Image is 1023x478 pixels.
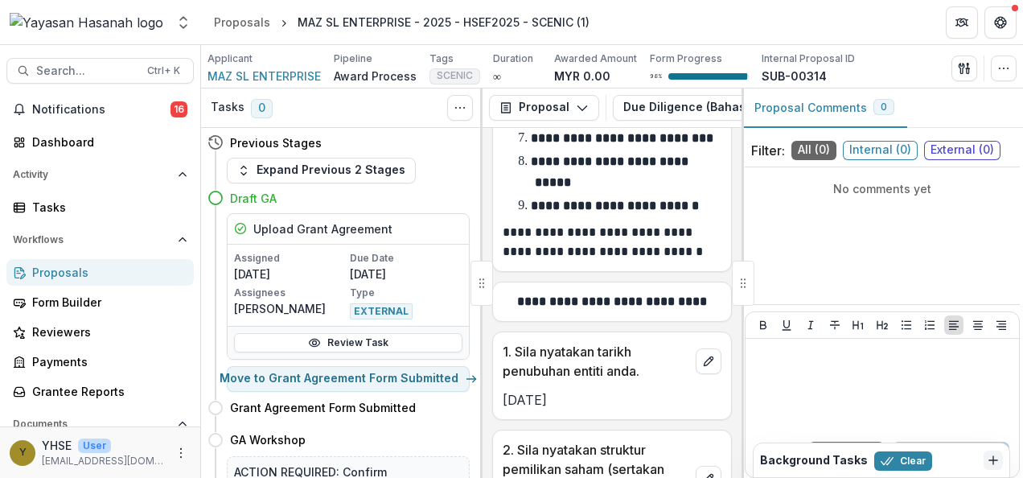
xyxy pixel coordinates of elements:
[230,431,306,448] h4: GA Workshop
[493,68,501,84] p: ∞
[13,169,171,180] span: Activity
[42,437,72,454] p: YHSE
[32,383,181,400] div: Grantee Reports
[36,64,138,78] span: Search...
[144,62,183,80] div: Ctrl + K
[298,14,590,31] div: MAZ SL ENTERPRISE - 2025 - HSEF2025 - SCENIC (1)
[6,97,194,122] button: Notifications16
[751,141,785,160] p: Filter:
[227,366,470,392] button: Move to Grant Agreement Form Submitted
[13,418,171,430] span: Documents
[234,266,347,282] p: [DATE]
[32,103,170,117] span: Notifications
[350,303,413,319] span: EXTERNAL
[984,6,1017,39] button: Get Help
[742,89,907,128] button: Proposal Comments
[234,333,462,352] a: Review Task
[920,315,939,335] button: Ordered List
[6,259,194,286] a: Proposals
[230,134,322,151] h4: Previous Stages
[32,323,181,340] div: Reviewers
[447,95,473,121] button: Toggle View Cancelled Tasks
[350,251,462,266] p: Due Date
[6,129,194,155] a: Dashboard
[848,315,868,335] button: Heading 1
[230,399,416,416] h4: Grant Agreement Form Submitted
[32,134,181,150] div: Dashboard
[10,13,163,32] img: Yayasan Hasanah logo
[503,342,689,381] p: 1. Sila nyatakan tarikh penubuhan entiti anda.
[334,52,372,66] p: Pipeline
[42,454,165,468] p: [EMAIL_ADDRESS][DOMAIN_NAME]
[6,289,194,315] a: Form Builder
[751,180,1013,197] p: No comments yet
[207,68,321,84] a: MAZ SL ENTERPRISE
[777,315,796,335] button: Underline
[214,14,270,31] div: Proposals
[489,95,599,121] button: Proposal
[696,348,721,374] button: edit
[762,68,827,84] p: SUB-00314
[78,439,111,453] p: User
[503,390,721,410] p: [DATE]
[801,315,820,335] button: Italicize
[207,52,253,66] p: Applicant
[6,227,194,253] button: Open Workflows
[19,447,27,458] div: YHSE
[207,10,277,34] a: Proposals
[493,52,533,66] p: Duration
[650,71,662,82] p: 98 %
[171,443,191,463] button: More
[825,315,844,335] button: Strike
[437,70,473,81] span: SCENIC
[613,95,852,121] button: Due Diligence (Bahasa Melayu)
[554,52,637,66] p: Awarded Amount
[350,286,462,300] p: Type
[32,199,181,216] div: Tasks
[32,353,181,370] div: Payments
[6,378,194,405] a: Grantee Reports
[944,315,963,335] button: Align Left
[251,99,273,118] span: 0
[892,442,1009,468] button: Add Comment
[924,141,1000,160] span: External ( 0 )
[6,194,194,220] a: Tasks
[227,158,416,183] button: Expand Previous 2 Stages
[762,52,855,66] p: Internal Proposal ID
[234,251,347,266] p: Assigned
[760,454,868,468] h2: Background Tasks
[6,319,194,345] a: Reviewers
[873,315,892,335] button: Heading 2
[253,220,392,237] h5: Upload Grant Agreement
[334,68,417,84] p: Award Process
[650,52,722,66] p: Form Progress
[6,411,194,437] button: Open Documents
[350,266,462,282] p: [DATE]
[429,52,454,66] p: Tags
[230,190,277,207] h4: Draft GA
[13,234,171,245] span: Workflows
[754,315,773,335] button: Bold
[207,10,596,34] nav: breadcrumb
[874,451,932,471] button: Clear
[984,451,1003,470] button: Dismiss
[6,348,194,375] a: Payments
[234,300,347,317] p: [PERSON_NAME]
[6,58,194,84] button: Search...
[946,6,978,39] button: Partners
[32,264,181,281] div: Proposals
[881,101,887,113] span: 0
[897,315,916,335] button: Bullet List
[211,101,244,114] h3: Tasks
[6,162,194,187] button: Open Activity
[554,68,610,84] p: MYR 0.00
[32,294,181,311] div: Form Builder
[843,141,918,160] span: Internal ( 0 )
[172,6,195,39] button: Open entity switcher
[170,101,187,117] span: 16
[968,315,988,335] button: Align Center
[992,315,1011,335] button: Align Right
[234,286,347,300] p: Assignees
[807,442,885,468] button: Internal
